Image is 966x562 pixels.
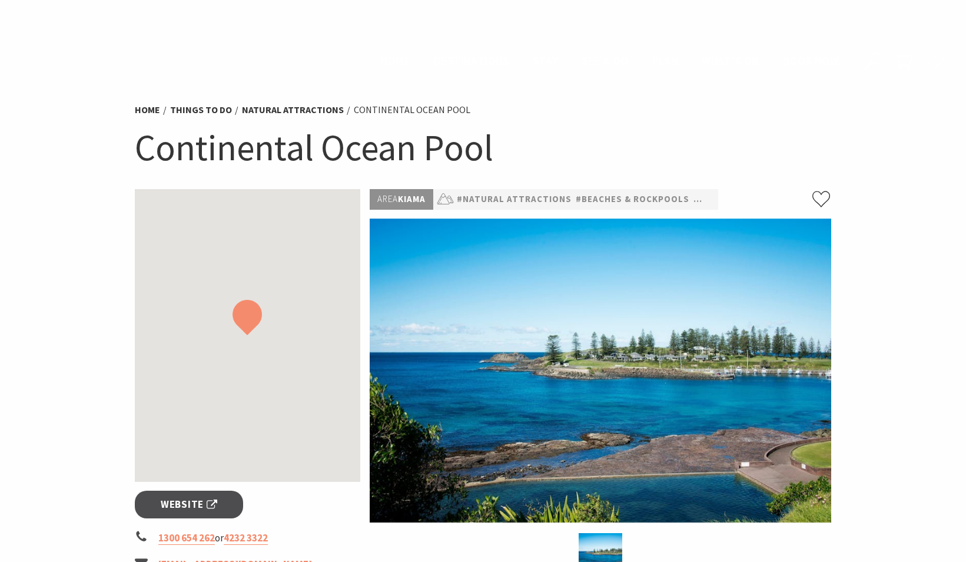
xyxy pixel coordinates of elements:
[434,54,509,68] span: Destinations
[652,54,679,68] span: Plan
[576,192,689,207] a: #Beaches & Rockpools
[135,530,361,546] li: or
[370,189,433,210] p: Kiama
[533,54,559,68] span: Stay
[369,52,851,71] nav: Main Menu
[135,491,244,518] a: Website
[158,531,215,545] a: 1300 654 262
[135,124,832,171] h1: Continental Ocean Pool
[377,193,398,204] span: Area
[783,54,839,68] span: Book now
[161,497,217,513] span: Website
[457,192,572,207] a: #Natural Attractions
[380,54,410,68] span: Home
[370,219,831,523] img: Continental Rock Pool
[702,54,759,68] span: What’s On
[582,54,628,68] span: See & Do
[224,531,268,545] a: 4232 3322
